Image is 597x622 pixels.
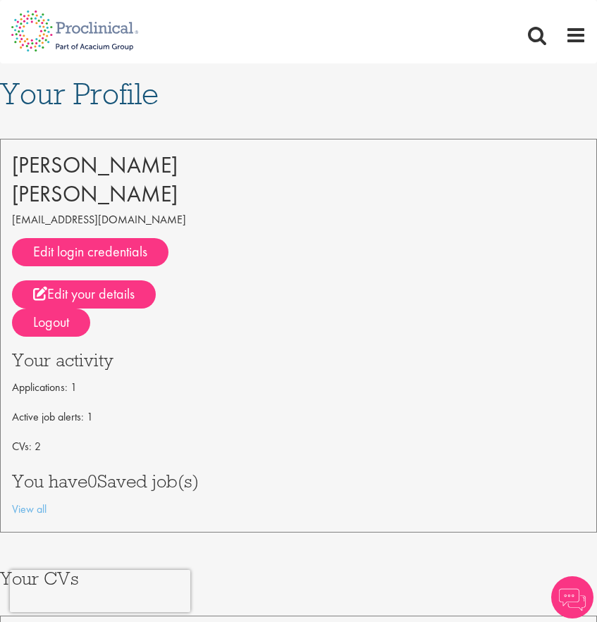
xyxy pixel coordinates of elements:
[12,180,585,209] div: [PERSON_NAME]
[12,309,90,337] div: Logout
[551,576,593,618] img: Chatbot
[10,570,190,612] iframe: reCAPTCHA
[12,406,585,428] p: Active job alerts: 1
[12,209,585,231] p: [EMAIL_ADDRESS][DOMAIN_NAME]
[12,472,585,490] h3: You have Saved job(s)
[12,238,168,266] a: Edit login credentials
[12,502,47,516] a: View all
[12,280,156,309] a: Edit your details
[87,469,97,492] span: 0
[12,351,585,369] h3: Your activity
[12,376,585,399] p: Applications: 1
[12,435,585,458] p: CVs: 2
[12,151,585,180] div: [PERSON_NAME]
